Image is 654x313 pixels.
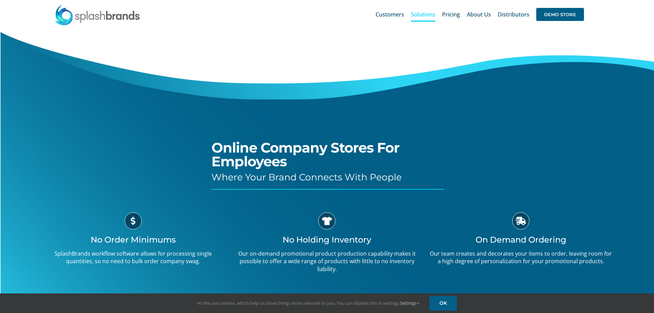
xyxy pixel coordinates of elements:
h3: On Demand Ordering [429,235,613,245]
a: Settings [400,300,419,306]
p: Our team creates and decorates your items to order, leaving room for a high degree of personaliza... [429,250,613,265]
a: Pricing [442,3,460,25]
span: Online Company Stores For Employees [211,139,399,170]
a: DEMO STORE [536,3,584,25]
span: Solutions [411,12,435,17]
a: OK [429,296,457,311]
span: Distributors [498,12,529,17]
span: Hi! We use cookies, which help us show things more relevant to you. You can disable this in setti... [197,300,419,306]
span: About Us [467,12,491,17]
a: Distributors [498,3,529,25]
h3: No Order Minimums [41,235,225,245]
img: SplashBrands.com Logo [55,5,140,25]
span: DEMO STORE [536,8,584,21]
a: Customers [376,3,404,25]
nav: Main Menu [376,3,584,25]
span: Customers [376,12,404,17]
h3: No Holding Inventory [235,235,419,245]
span: Pricing [442,12,460,17]
p: Our on-demand promotional product production capability makes it possible to offer a wide range o... [235,250,419,273]
p: SplashBrands workflow software allows for processing single quantities, so no need to bulk order ... [41,250,225,265]
span: Where Your Brand Connects With People [211,171,402,183]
